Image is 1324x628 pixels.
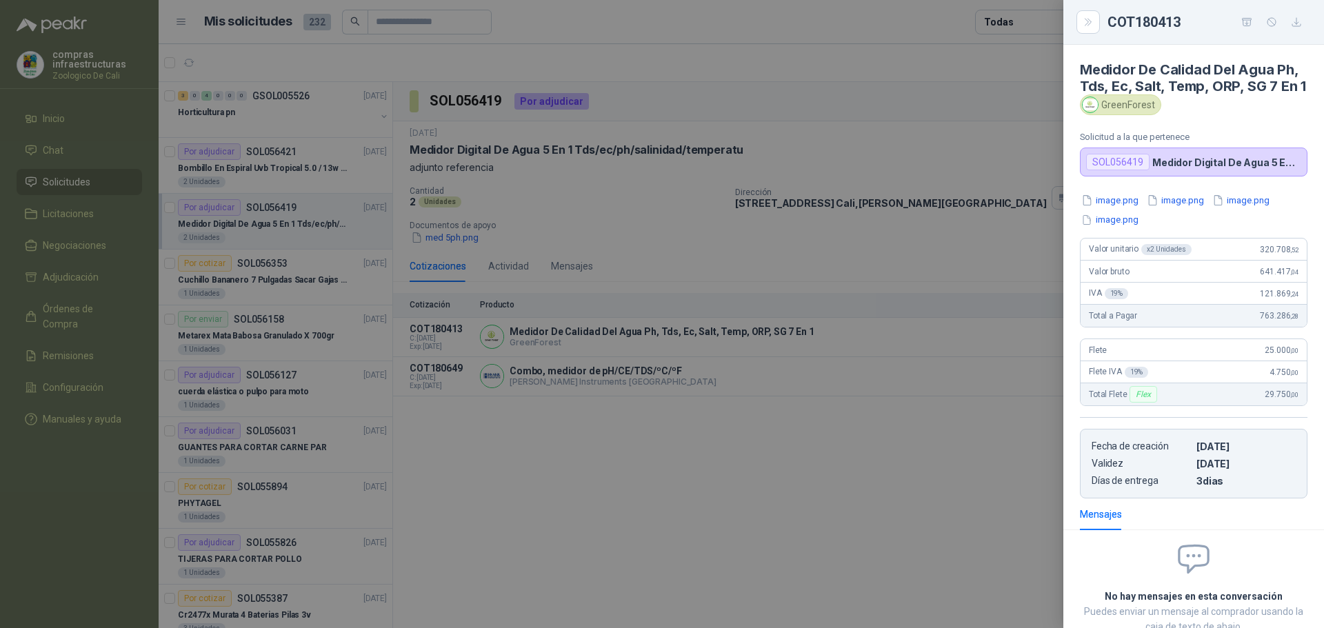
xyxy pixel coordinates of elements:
[1092,440,1191,452] p: Fecha de creación
[1080,132,1307,142] p: Solicitud a la que pertenece
[1092,475,1191,487] p: Días de entrega
[1290,312,1298,320] span: ,28
[1089,288,1128,299] span: IVA
[1080,61,1307,94] h4: Medidor De Calidad Del Agua Ph, Tds, Ec, Salt, Temp, ORP, SG 7 En 1
[1089,267,1129,276] span: Valor bruto
[1290,268,1298,276] span: ,04
[1083,97,1098,112] img: Company Logo
[1260,311,1298,321] span: 763.286
[1080,94,1161,115] div: GreenForest
[1089,386,1160,403] span: Total Flete
[1290,347,1298,354] span: ,00
[1145,193,1205,207] button: image.png
[1196,440,1296,452] p: [DATE]
[1130,386,1156,403] div: Flex
[1080,213,1140,227] button: image.png
[1290,391,1298,398] span: ,00
[1089,345,1107,355] span: Flete
[1196,458,1296,469] p: [DATE]
[1196,475,1296,487] p: 3 dias
[1089,244,1192,255] span: Valor unitario
[1260,267,1298,276] span: 641.417
[1080,589,1307,604] h2: No hay mensajes en esta conversación
[1211,193,1271,207] button: image.png
[1080,14,1096,30] button: Close
[1265,345,1298,355] span: 25.000
[1290,290,1298,298] span: ,24
[1152,156,1301,168] p: Medidor Digital De Agua 5 En 1 Tds/ec/ph/salinidad/temperatu
[1125,367,1149,378] div: 19 %
[1290,369,1298,376] span: ,00
[1080,193,1140,207] button: image.png
[1270,367,1298,377] span: 4.750
[1265,389,1298,399] span: 29.750
[1080,507,1122,522] div: Mensajes
[1141,244,1192,255] div: x 2 Unidades
[1092,458,1191,469] p: Validez
[1089,311,1137,321] span: Total a Pagar
[1107,11,1307,33] div: COT180413
[1105,288,1129,299] div: 19 %
[1260,289,1298,298] span: 121.869
[1290,246,1298,254] span: ,52
[1086,154,1150,170] div: SOL056419
[1089,367,1148,378] span: Flete IVA
[1260,245,1298,254] span: 320.708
